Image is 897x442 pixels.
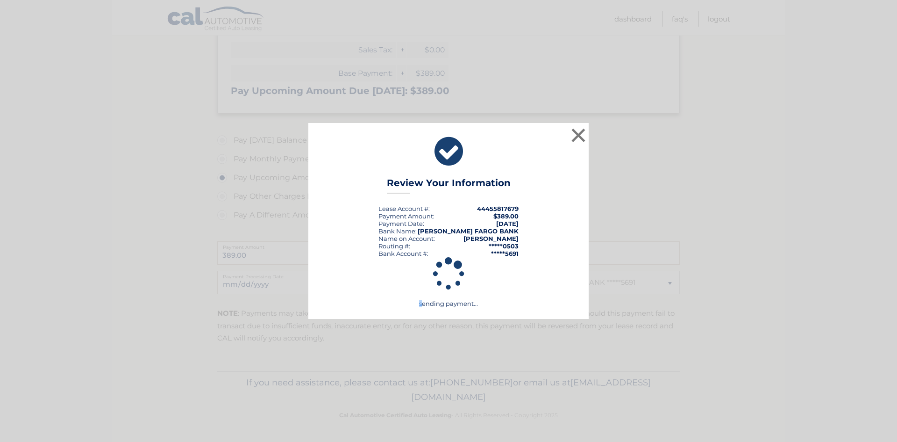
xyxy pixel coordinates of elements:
strong: [PERSON_NAME] [463,235,519,242]
div: Name on Account: [378,235,435,242]
div: : [378,220,424,227]
span: Payment Date [378,220,423,227]
div: Payment Amount: [378,212,434,220]
div: Lease Account #: [378,205,430,212]
h3: Review Your Information [387,177,511,194]
div: Routing #: [378,242,410,250]
strong: 44455817679 [477,205,519,212]
span: $389.00 [493,212,519,220]
div: sending payment... [320,257,577,308]
button: × [569,126,588,145]
strong: [PERSON_NAME] FARGO BANK [418,227,519,235]
div: Bank Name: [378,227,417,235]
div: Bank Account #: [378,250,428,257]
